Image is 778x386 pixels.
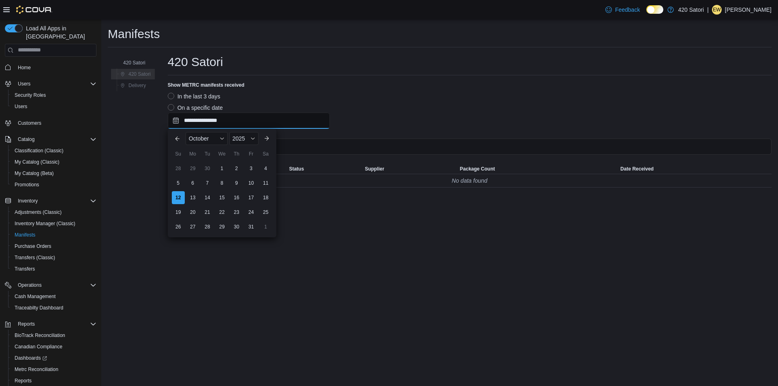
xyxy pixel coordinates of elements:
[230,191,243,204] div: day-16
[172,220,185,233] div: day-26
[168,82,244,88] label: Show METRC manifests received
[8,291,100,302] button: Cash Management
[186,132,228,145] div: Button. Open the month selector. October is currently selected.
[15,147,64,154] span: Classification (Classic)
[186,177,199,190] div: day-6
[460,166,495,172] span: Package Count
[216,177,229,190] div: day-8
[128,71,151,77] span: 420 Satori
[186,220,199,233] div: day-27
[8,330,100,341] button: BioTrack Reconciliation
[11,353,96,363] span: Dashboards
[233,135,245,142] span: 2025
[2,134,100,145] button: Catalog
[18,321,35,327] span: Reports
[8,364,100,375] button: Metrc Reconciliation
[201,177,214,190] div: day-7
[15,170,54,177] span: My Catalog (Beta)
[11,102,30,111] a: Users
[201,220,214,233] div: day-28
[186,191,199,204] div: day-13
[15,196,96,206] span: Inventory
[11,230,96,240] span: Manifests
[11,168,96,178] span: My Catalog (Beta)
[11,90,96,100] span: Security Roles
[8,229,100,241] button: Manifests
[15,355,47,361] span: Dashboards
[11,342,66,352] a: Canadian Compliance
[8,241,100,252] button: Purchase Orders
[15,280,45,290] button: Operations
[2,117,100,129] button: Customers
[11,180,96,190] span: Promotions
[259,191,272,204] div: day-18
[123,60,145,66] span: 420 Satori
[8,90,100,101] button: Security Roles
[216,206,229,219] div: day-22
[18,136,34,143] span: Catalog
[15,266,35,272] span: Transfers
[11,331,68,340] a: BioTrack Reconciliation
[15,63,34,73] a: Home
[11,168,57,178] a: My Catalog (Beta)
[602,2,643,18] a: Feedback
[23,24,96,41] span: Load All Apps in [GEOGRAPHIC_DATA]
[168,113,330,129] input: Press the down key to enter a popover containing a calendar. Press the escape key to close the po...
[186,162,199,175] div: day-29
[245,162,258,175] div: day-3
[245,147,258,160] div: Fr
[11,303,96,313] span: Traceabilty Dashboard
[172,147,185,160] div: Su
[15,103,27,110] span: Users
[8,352,100,364] a: Dashboards
[8,101,100,112] button: Users
[11,353,50,363] a: Dashboards
[230,220,243,233] div: day-30
[201,206,214,219] div: day-21
[11,331,96,340] span: BioTrack Reconciliation
[15,118,96,128] span: Customers
[11,241,55,251] a: Purchase Orders
[15,118,45,128] a: Customers
[8,145,100,156] button: Classification (Classic)
[15,92,46,98] span: Security Roles
[117,81,149,90] button: Delivery
[11,365,62,374] a: Metrc Reconciliation
[11,180,43,190] a: Promotions
[11,102,96,111] span: Users
[15,79,34,89] button: Users
[11,303,66,313] a: Traceabilty Dashboard
[230,147,243,160] div: Th
[11,241,96,251] span: Purchase Orders
[245,191,258,204] div: day-17
[620,166,654,172] span: Date Received
[18,120,41,126] span: Customers
[128,82,146,89] span: Delivery
[2,279,100,291] button: Operations
[11,146,96,156] span: Classification (Classic)
[15,196,41,206] button: Inventory
[112,58,149,68] button: 420 Satori
[18,81,30,87] span: Users
[365,166,384,172] span: Supplier
[259,220,272,233] div: day-1
[11,292,59,301] a: Cash Management
[15,332,65,339] span: BioTrack Reconciliation
[15,134,96,144] span: Catalog
[168,139,772,155] input: This is a search bar. As you type, the results lower in the page will automatically filter.
[2,318,100,330] button: Reports
[15,232,35,238] span: Manifests
[108,26,160,42] h1: Manifests
[678,5,704,15] p: 420 Satori
[260,132,273,145] button: Next month
[707,5,709,15] p: |
[11,253,96,262] span: Transfers (Classic)
[230,206,243,219] div: day-23
[15,62,96,73] span: Home
[186,206,199,219] div: day-20
[11,264,38,274] a: Transfers
[11,207,65,217] a: Adjustments (Classic)
[15,209,62,215] span: Adjustments (Classic)
[8,263,100,275] button: Transfers
[11,264,96,274] span: Transfers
